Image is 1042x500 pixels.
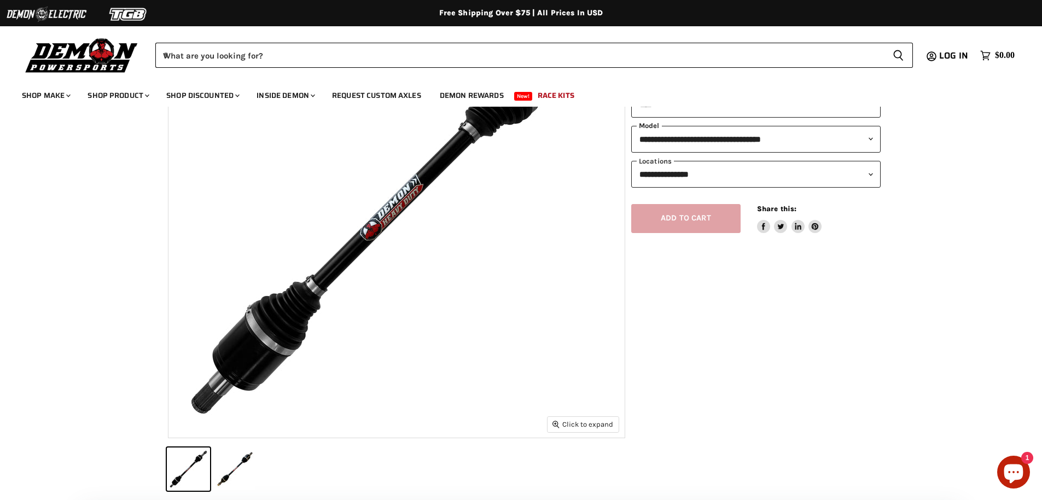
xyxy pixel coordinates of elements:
span: Log in [939,49,968,62]
a: Demon Rewards [432,84,512,107]
span: Share this: [757,205,796,213]
a: Inside Demon [248,84,322,107]
button: IMAGE thumbnail [213,447,257,491]
a: Race Kits [529,84,583,107]
button: Click to expand [548,417,619,432]
a: Shop Discounted [158,84,246,107]
a: Log in [934,51,975,61]
span: Click to expand [552,420,613,428]
div: Free Shipping Over $75 | All Prices In USD [84,8,959,18]
ul: Main menu [14,80,1012,107]
a: Shop Product [79,84,156,107]
inbox-online-store-chat: Shopify online store chat [994,456,1033,491]
a: Shop Make [14,84,77,107]
img: TGB Logo 2 [88,4,170,25]
a: Request Custom Axles [324,84,429,107]
input: When autocomplete results are available use up and down arrows to review and enter to select [155,43,884,68]
img: Demon Electric Logo 2 [5,4,88,25]
form: Product [155,43,913,68]
select: modal-name [631,126,881,153]
button: Search [884,43,913,68]
select: keys [631,161,881,188]
span: $0.00 [995,50,1015,61]
aside: Share this: [757,204,822,233]
img: Demon Powersports [22,36,142,74]
a: $0.00 [975,48,1020,63]
span: New! [514,92,533,101]
button: IMAGE thumbnail [167,447,210,491]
